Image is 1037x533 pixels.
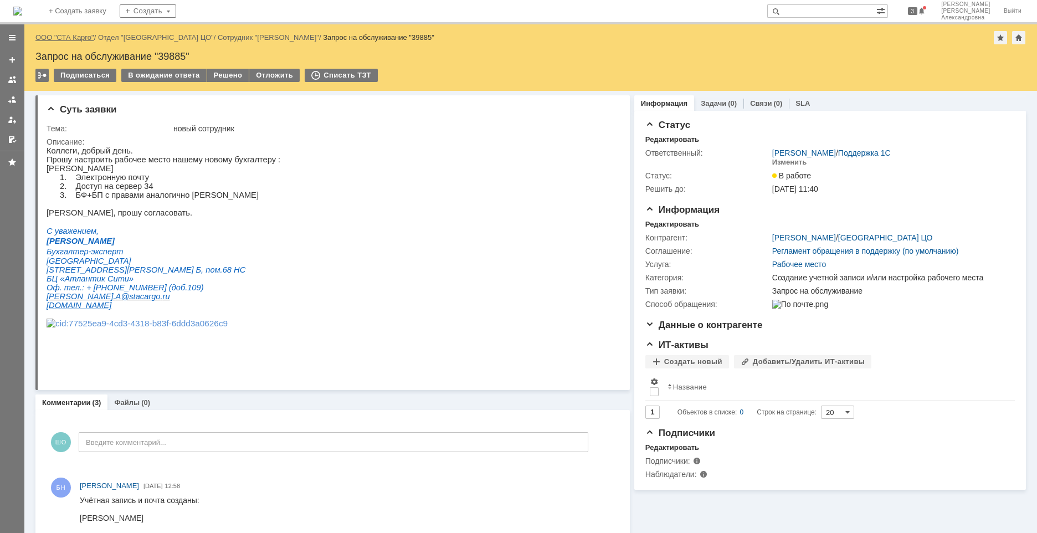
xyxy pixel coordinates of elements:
div: Редактировать [645,443,699,452]
div: / [218,33,323,42]
a: Создать заявку [3,51,21,69]
span: [PERSON_NAME] [941,8,990,14]
div: Ответственный: [645,148,770,157]
a: Регламент обращения в поддержку (по умолчанию) [772,247,959,255]
div: (0) [773,99,782,107]
div: Статус: [645,171,770,180]
a: Комментарии [42,398,91,407]
span: 12:58 [165,483,181,489]
div: Сделать домашней страницей [1012,31,1025,44]
div: / [772,148,891,157]
span: Подписчики [645,428,715,438]
p: Электронную почту [27,27,234,35]
span: [PERSON_NAME] [80,481,139,490]
div: Запрос на обслуживание "39885" [323,33,434,42]
span: @sta [74,146,93,155]
span: A [69,146,75,155]
i: Строк на странице: [677,406,817,419]
div: Добавить в избранное [994,31,1007,44]
a: Связи [750,99,772,107]
span: Александровна [941,14,990,21]
span: [DATE] 11:40 [772,184,818,193]
span: Данные о контрагенте [645,320,763,330]
a: Задачи [701,99,726,107]
a: Заявки в моей ответственности [3,91,21,109]
a: [PERSON_NAME] [772,233,836,242]
a: Мои заявки [3,111,21,129]
a: SLA [795,99,810,107]
a: [PERSON_NAME] [80,480,139,491]
span: 3 [908,7,918,15]
div: Услуга: [645,260,770,269]
span: ИТ-активы [645,340,709,350]
div: Изменить [772,158,807,167]
div: / [35,33,98,42]
span: В работе [772,171,811,180]
span: Расширенный поиск [876,5,887,16]
div: (0) [141,398,150,407]
a: Сотрудник "[PERSON_NAME]" [218,33,319,42]
div: новый сотрудник [173,124,613,133]
div: Создание учетной записи и/или настройка рабочего места [772,273,1009,282]
span: @sta [74,81,93,90]
div: Способ обращения: [645,300,770,309]
img: По почте.png [772,300,828,309]
a: Мои согласования [3,131,21,148]
span: 2. [13,35,29,44]
span: Настройки [650,377,659,386]
div: Описание: [47,137,615,146]
span: [DATE] [143,483,163,489]
span: cargo [94,81,114,90]
span: Суть заявки [47,104,116,115]
span: Информация [645,204,720,215]
span: Статус [645,120,690,130]
span: [PERSON_NAME] [941,1,990,8]
div: Редактировать [645,135,699,144]
a: Перейти на домашнюю страницу [13,7,22,16]
span: ru [116,81,124,90]
div: / [98,33,218,42]
span: . [114,146,116,155]
div: Категория: [645,273,770,282]
a: Информация [641,99,687,107]
span: 3. [13,44,29,53]
div: Соглашение: [645,247,770,255]
a: Рабочее место [772,260,826,269]
img: logo [13,7,22,16]
div: Тема: [47,124,171,133]
div: Запрос на обслуживание "39885" [35,51,1026,62]
span: . [114,81,116,90]
a: Файлы [114,398,140,407]
div: Запрос на обслуживание [772,286,1009,295]
div: Подписчики: [645,457,757,465]
p: БФ+БП с правами аналогично [PERSON_NAME] [27,44,234,53]
a: Отдел "[GEOGRAPHIC_DATA] ЦО" [98,33,214,42]
div: / [772,233,933,242]
a: [PERSON_NAME] [772,148,836,157]
span: A [69,81,75,90]
div: Редактировать [645,220,699,229]
a: Заявки на командах [3,71,21,89]
span: 1. [13,27,29,35]
span: Объектов в списке: [677,408,737,416]
div: Контрагент: [645,233,770,242]
th: Название [663,373,1006,401]
div: Работа с массовостью [35,69,49,82]
a: ООО "СТА Карго" [35,33,94,42]
p: Доступ на сервер 34 [27,35,234,44]
div: (3) [93,398,101,407]
span: cargo [94,146,114,155]
div: (0) [728,99,737,107]
a: Поддержка 1С [838,148,891,157]
div: 0 [740,406,744,419]
a: [GEOGRAPHIC_DATA] ЦО [838,233,933,242]
div: Название [673,383,707,391]
span: Email отправителя: [PERSON_NAME][EMAIL_ADDRESS][DOMAIN_NAME] [11,170,234,178]
div: Тип заявки: [645,286,770,295]
div: Решить до: [645,184,770,193]
div: Создать [120,4,176,18]
span: ШО [51,432,71,452]
span: ru [116,146,124,155]
div: Наблюдатели: [645,470,757,479]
